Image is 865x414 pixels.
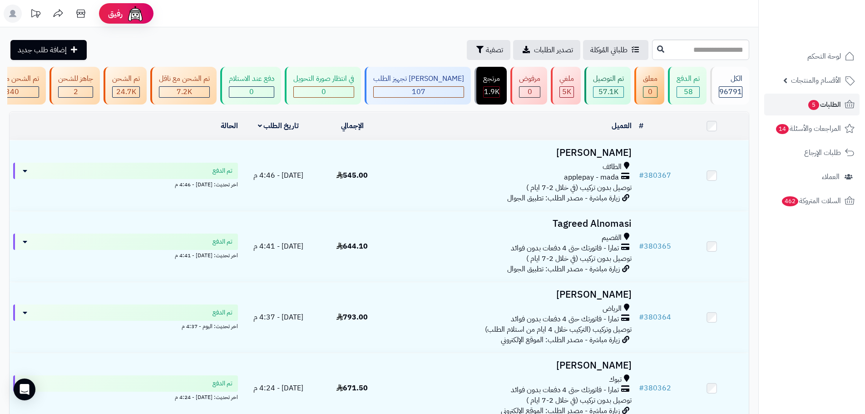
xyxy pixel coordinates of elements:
[473,67,509,105] a: مرتجع 1.9K
[684,86,693,97] span: 58
[612,120,632,131] a: العميل
[13,179,238,189] div: اخر تحديث: [DATE] - 4:46 م
[708,67,751,105] a: الكل96791
[116,86,136,97] span: 24.7K
[229,74,274,84] div: دفع عند الاستلام
[666,67,708,105] a: تم الدفع 58
[485,324,632,335] span: توصيل وتركيب (التركيب خلال 4 ايام من استلام الطلب)
[148,67,218,105] a: تم الشحن مع ناقل 7.2K
[643,74,657,84] div: معلق
[583,67,633,105] a: تم التوصيل 57.1K
[775,122,841,135] span: المراجعات والأسئلة
[807,50,841,63] span: لوحة التحكم
[229,87,274,97] div: 0
[10,40,87,60] a: إضافة طلب جديد
[511,314,619,324] span: تمارا - فاتورتك حتى 4 دفعات بدون فوائد
[253,312,303,323] span: [DATE] - 4:37 م
[126,5,144,23] img: ai-face.png
[822,170,840,183] span: العملاء
[633,67,666,105] a: معلق 0
[511,385,619,395] span: تمارا - فاتورتك حتى 4 دفعات بدون فوائد
[467,40,510,60] button: تصفية
[253,170,303,181] span: [DATE] - 4:46 م
[484,86,499,97] span: 1.9K
[593,87,623,97] div: 57074
[213,237,232,246] span: تم الدفع
[507,193,620,204] span: زيارة مباشرة - مصدر الطلب: تطبيق الجوال
[639,170,644,181] span: #
[159,74,210,84] div: تم الشحن مع ناقل
[526,253,632,264] span: توصيل بدون تركيب (في خلال 2-7 ايام )
[602,233,622,243] span: القصيم
[108,8,123,19] span: رفيق
[590,45,628,55] span: طلباتي المُوكلة
[526,182,632,193] span: توصيل بدون تركيب (في خلال 2-7 ايام )
[18,45,67,55] span: إضافة طلب جديد
[13,392,238,401] div: اخر تحديث: [DATE] - 4:24 م
[559,74,574,84] div: ملغي
[513,40,580,60] a: تصدير الطلبات
[253,241,303,252] span: [DATE] - 4:41 م
[221,120,238,131] a: الحالة
[213,308,232,317] span: تم الدفع
[639,312,671,323] a: #380364
[507,264,620,274] span: زيارة مباشرة - مصدر الطلب: تطبيق الجوال
[519,74,540,84] div: مرفوض
[564,172,619,183] span: applepay - mada
[258,120,299,131] a: تاريخ الطلب
[509,67,549,105] a: مرفوض 0
[336,170,368,181] span: 545.00
[336,312,368,323] span: 793.00
[808,100,819,110] span: 5
[102,67,148,105] a: تم الشحن 24.7K
[560,87,573,97] div: 4999
[336,241,368,252] span: 644.10
[59,87,93,97] div: 2
[363,67,473,105] a: [PERSON_NAME] تجهيز الطلب 107
[643,87,657,97] div: 0
[639,312,644,323] span: #
[294,87,354,97] div: 0
[393,360,632,371] h3: [PERSON_NAME]
[336,383,368,394] span: 671.50
[48,67,102,105] a: جاهز للشحن 2
[113,87,139,97] div: 24736
[609,374,622,385] span: تبوك
[13,321,238,330] div: اخر تحديث: اليوم - 4:37 م
[764,94,860,115] a: الطلبات5
[804,146,841,159] span: طلبات الإرجاع
[74,86,78,97] span: 2
[764,45,860,67] a: لوحة التحكم
[677,74,700,84] div: تم الدفع
[341,120,364,131] a: الإجمالي
[511,243,619,254] span: تمارا - فاتورتك حتى 4 دفعات بدون فوائد
[218,67,283,105] a: دفع عند الاستلام 0
[639,383,644,394] span: #
[807,98,841,111] span: الطلبات
[159,87,209,97] div: 7222
[593,74,624,84] div: تم التوصيل
[776,124,789,134] span: 14
[374,87,464,97] div: 107
[293,74,354,84] div: في انتظار صورة التحويل
[719,74,742,84] div: الكل
[598,86,618,97] span: 57.1K
[373,74,464,84] div: [PERSON_NAME] تجهيز الطلب
[253,383,303,394] span: [DATE] - 4:24 م
[5,86,19,97] span: 340
[412,86,425,97] span: 107
[249,86,254,97] span: 0
[639,383,671,394] a: #380362
[781,195,841,207] span: السلات المتروكة
[519,87,540,97] div: 0
[393,219,632,229] h3: Tagreed Alnomasi
[639,241,644,252] span: #
[13,250,238,259] div: اخر تحديث: [DATE] - 4:41 م
[562,86,571,97] span: 5K
[283,67,363,105] a: في انتظار صورة التحويل 0
[603,162,622,172] span: الطائف
[782,196,798,206] span: 462
[764,142,860,164] a: طلبات الإرجاع
[484,87,499,97] div: 1851
[764,190,860,212] a: السلات المتروكة462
